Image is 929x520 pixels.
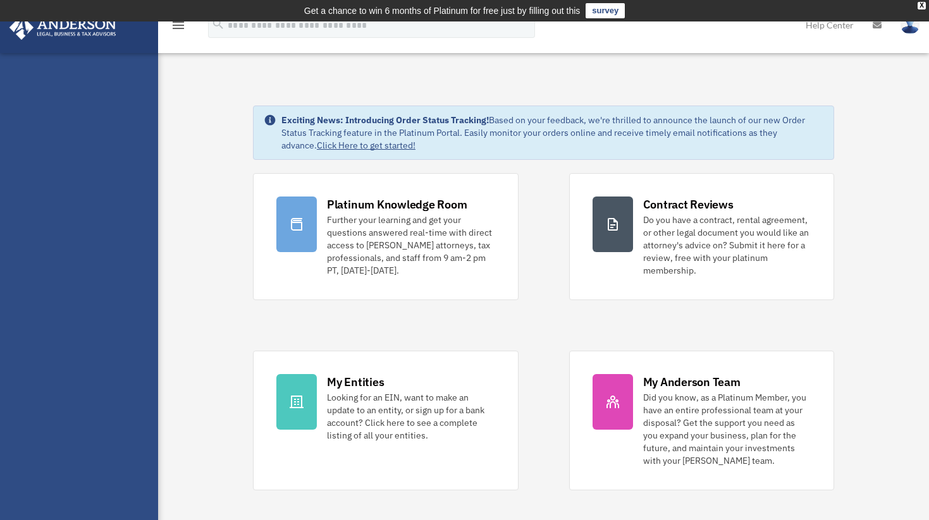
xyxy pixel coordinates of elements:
i: menu [171,18,186,33]
div: Looking for an EIN, want to make an update to an entity, or sign up for a bank account? Click her... [327,391,495,442]
strong: Exciting News: Introducing Order Status Tracking! [281,114,489,126]
div: close [918,2,926,9]
a: My Anderson Team Did you know, as a Platinum Member, you have an entire professional team at your... [569,351,835,490]
a: menu [171,22,186,33]
div: Based on your feedback, we're thrilled to announce the launch of our new Order Status Tracking fe... [281,114,823,152]
a: Click Here to get started! [317,140,415,151]
div: Do you have a contract, rental agreement, or other legal document you would like an attorney's ad... [643,214,811,277]
div: Contract Reviews [643,197,734,212]
a: Platinum Knowledge Room Further your learning and get your questions answered real-time with dire... [253,173,519,300]
div: Did you know, as a Platinum Member, you have an entire professional team at your disposal? Get th... [643,391,811,467]
div: My Anderson Team [643,374,741,390]
a: Contract Reviews Do you have a contract, rental agreement, or other legal document you would like... [569,173,835,300]
div: Further your learning and get your questions answered real-time with direct access to [PERSON_NAM... [327,214,495,277]
i: search [211,17,225,31]
a: survey [586,3,625,18]
div: My Entities [327,374,384,390]
div: Get a chance to win 6 months of Platinum for free just by filling out this [304,3,581,18]
img: Anderson Advisors Platinum Portal [6,15,120,40]
img: User Pic [901,16,920,34]
a: My Entities Looking for an EIN, want to make an update to an entity, or sign up for a bank accoun... [253,351,519,490]
div: Platinum Knowledge Room [327,197,467,212]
